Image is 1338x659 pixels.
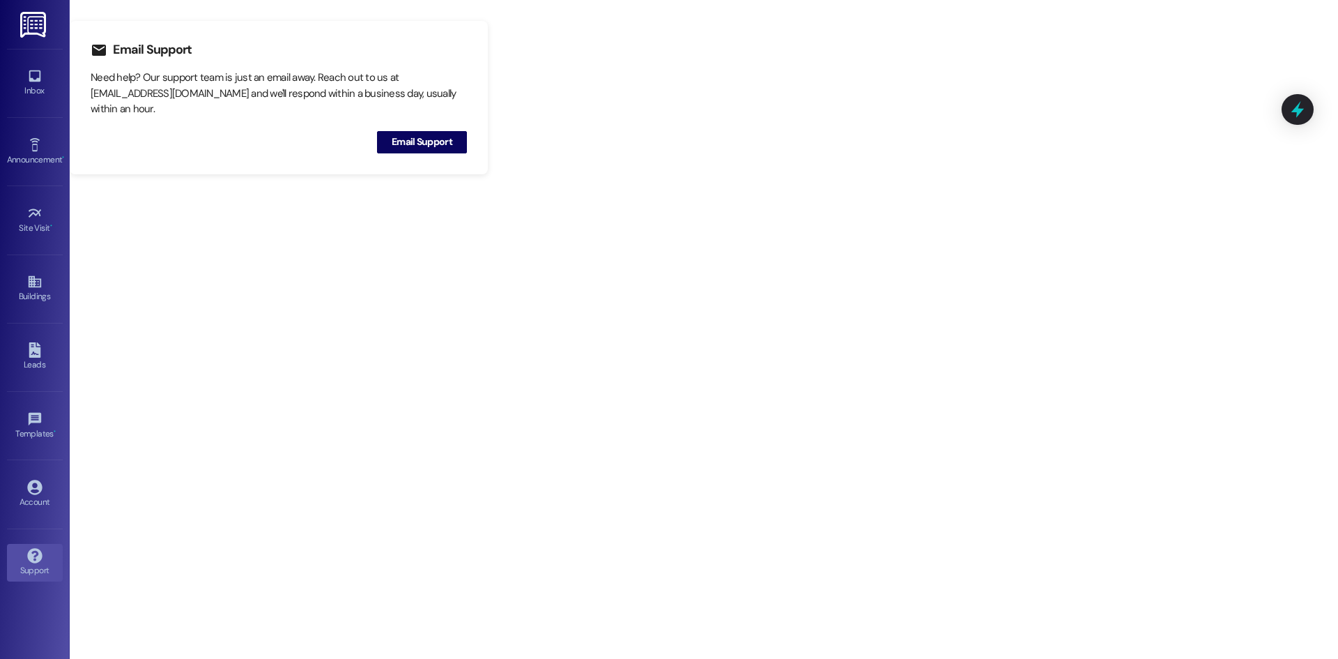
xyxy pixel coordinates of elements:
a: Leads [7,338,63,376]
div: Need help? Our support team is just an email away. Reach out to us at [EMAIL_ADDRESS][DOMAIN_NAME... [91,70,467,117]
a: Account [7,476,63,513]
a: Inbox [7,64,63,102]
h3: Email Support [113,42,192,58]
a: Templates • [7,407,63,445]
a: Buildings [7,270,63,308]
a: Support [7,544,63,582]
span: • [62,153,64,162]
a: Site Visit • [7,202,63,239]
img: ResiDesk Logo [20,12,49,38]
span: Email Support [392,135,452,149]
span: • [50,221,52,231]
span: • [54,427,56,437]
button: Email Support [377,131,467,153]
